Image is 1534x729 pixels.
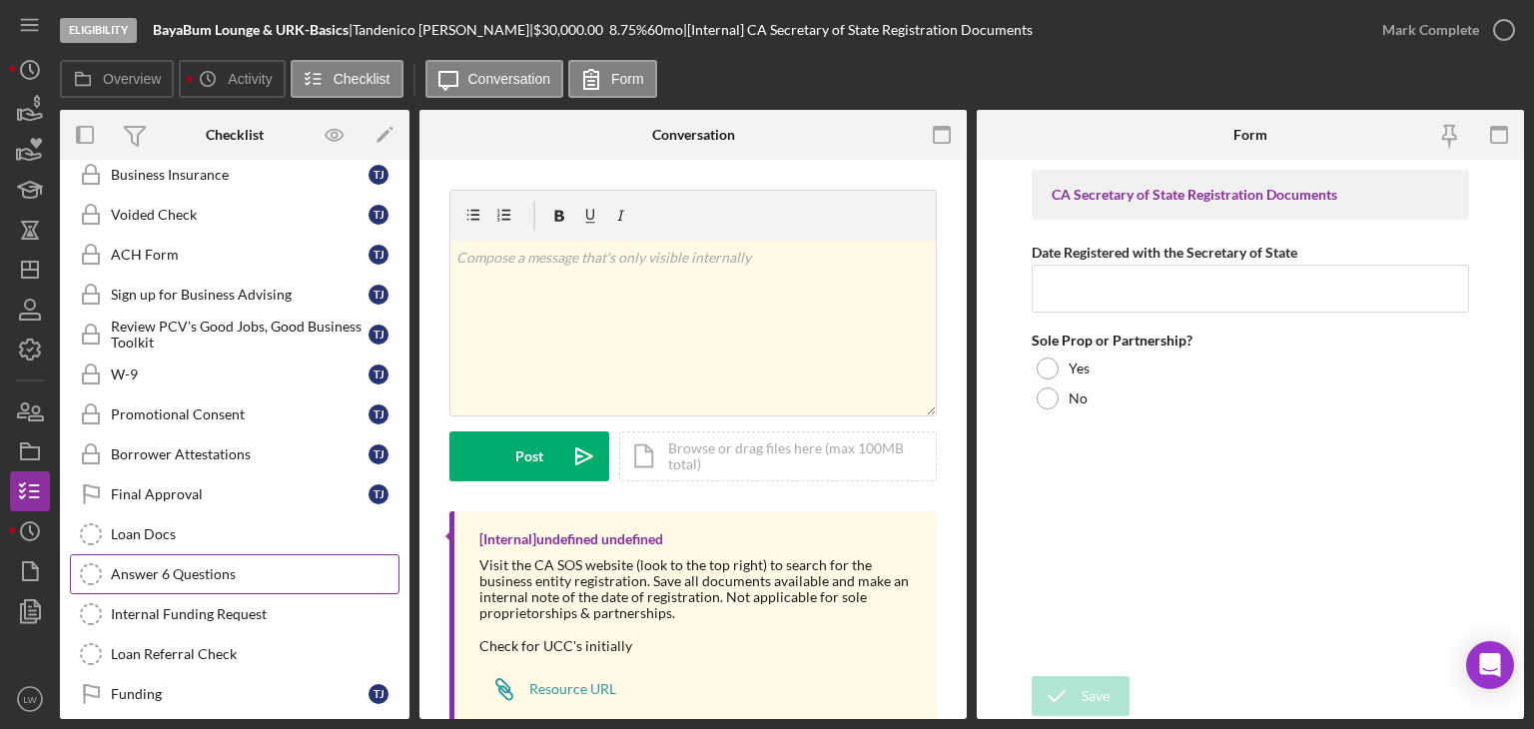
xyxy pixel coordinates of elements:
a: FundingTJ [70,674,399,714]
label: Overview [103,71,161,87]
label: Form [611,71,644,87]
div: Visit the CA SOS website (look to the top right) to search for the business entity registration. ... [479,557,917,654]
div: Final Approval [111,486,369,502]
div: Sole Prop or Partnership? [1032,333,1469,349]
div: Conversation [652,127,735,143]
div: Checklist [206,127,264,143]
div: Resource URL [529,681,616,697]
div: Loan Referral Check [111,646,398,662]
div: W-9 [111,366,369,382]
div: CA Secretary of State Registration Documents [1052,187,1449,203]
div: T J [369,684,388,704]
button: Form [568,60,657,98]
label: Yes [1069,361,1090,376]
div: 8.75 % [609,22,647,38]
div: | [Internal] CA Secretary of State Registration Documents [683,22,1033,38]
div: T J [369,285,388,305]
div: T J [369,364,388,384]
a: Business InsuranceTJ [70,155,399,195]
div: T J [369,325,388,345]
div: Voided Check [111,207,369,223]
div: T J [369,245,388,265]
div: 60 mo [647,22,683,38]
button: LW [10,679,50,719]
div: Internal Funding Request [111,606,398,622]
div: Save [1082,676,1110,716]
a: Loan Referral Check [70,634,399,674]
label: Date Registered with the Secretary of State [1032,244,1297,261]
button: Overview [60,60,174,98]
label: Checklist [334,71,390,87]
button: Save [1032,676,1130,716]
div: Post [515,431,543,481]
div: Eligibility [60,18,137,43]
a: Sign up for Business AdvisingTJ [70,275,399,315]
div: Sign up for Business Advising [111,287,369,303]
div: Answer 6 Questions [111,566,398,582]
button: Conversation [425,60,564,98]
a: Review PCV's Good Jobs, Good Business ToolkitTJ [70,315,399,355]
div: [Internal] undefined undefined [479,531,663,547]
a: Final ApprovalTJ [70,474,399,514]
div: | [153,22,353,38]
div: T J [369,444,388,464]
a: W-9TJ [70,355,399,394]
a: ACH FormTJ [70,235,399,275]
button: Post [449,431,609,481]
div: Mark Complete [1382,10,1479,50]
b: BayaBum Lounge & URK-Basics [153,21,349,38]
button: Activity [179,60,285,98]
a: Voided CheckTJ [70,195,399,235]
div: Funding [111,686,369,702]
div: T J [369,165,388,185]
div: Tandenico [PERSON_NAME] | [353,22,533,38]
div: Business Insurance [111,167,369,183]
text: LW [23,694,38,705]
div: Form [1233,127,1267,143]
div: T J [369,205,388,225]
label: Conversation [468,71,551,87]
div: Loan Docs [111,526,398,542]
label: No [1069,390,1088,406]
a: Resource URL [479,669,616,709]
div: Borrower Attestations [111,446,369,462]
div: Open Intercom Messenger [1466,641,1514,689]
a: Internal Funding Request [70,594,399,634]
div: ACH Form [111,247,369,263]
a: Loan Docs [70,514,399,554]
div: Review PCV's Good Jobs, Good Business Toolkit [111,319,369,351]
button: Mark Complete [1362,10,1524,50]
a: Answer 6 Questions [70,554,399,594]
div: T J [369,484,388,504]
div: Promotional Consent [111,406,369,422]
a: Borrower AttestationsTJ [70,434,399,474]
label: Activity [228,71,272,87]
div: $30,000.00 [533,22,609,38]
a: Promotional ConsentTJ [70,394,399,434]
div: T J [369,404,388,424]
button: Checklist [291,60,403,98]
